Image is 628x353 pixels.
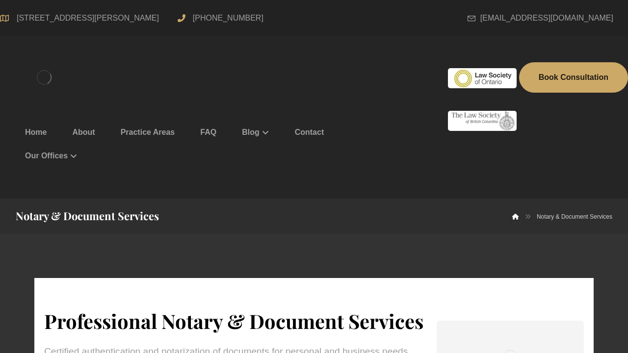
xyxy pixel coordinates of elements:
a: Arora Law Services [512,213,519,220]
a: Our Offices [13,144,90,168]
a: Book Consultation [519,62,628,93]
span: [EMAIL_ADDRESS][DOMAIN_NAME] [480,10,613,26]
span: Contact [295,128,324,136]
a: [PHONE_NUMBER] [178,13,266,22]
span: About [72,128,95,136]
h1: Professional Notary & Document Services [44,307,427,335]
a: About [60,121,107,144]
span: Practice Areas [121,128,175,136]
img: # [448,68,517,88]
span: Blog [242,128,260,136]
span: Book Consultation [539,73,608,81]
h1: Notary & Document Services [16,208,159,224]
span: Our Offices [25,151,68,160]
span: FAQ [200,128,216,136]
span: [STREET_ADDRESS][PERSON_NAME] [13,10,163,26]
a: Practice Areas [108,121,187,144]
a: Contact [283,121,337,144]
a: Blog [230,121,282,144]
span: Home [25,128,47,136]
a: Home [13,121,59,144]
span: [PHONE_NUMBER] [190,10,266,26]
img: # [448,111,517,131]
a: FAQ [188,121,229,144]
